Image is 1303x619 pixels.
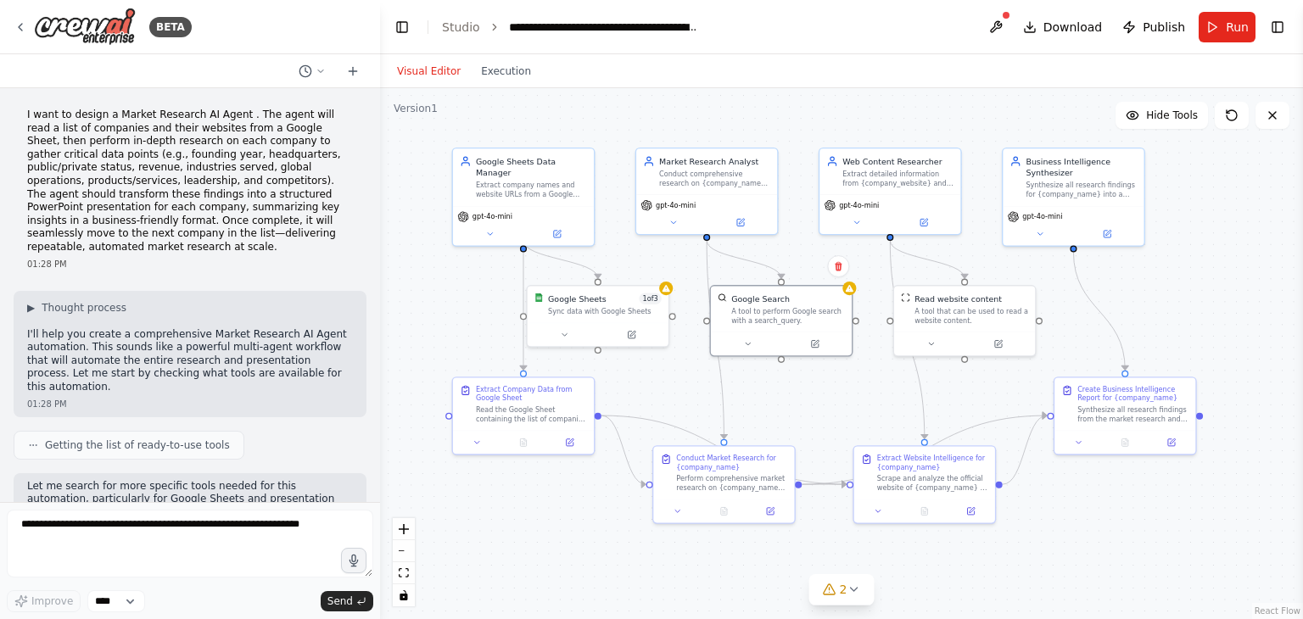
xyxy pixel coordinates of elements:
[27,258,353,270] div: 01:28 PM
[751,505,790,518] button: Open in side panel
[914,293,1002,305] div: Read website content
[659,170,770,188] div: Conduct comprehensive research on {company_name} to gather critical business intelligence includi...
[1143,19,1185,36] span: Publish
[27,480,353,520] p: Let me search for more specific tools needed for this automation, particularly for Google Sheets ...
[701,241,730,439] g: Edge from c317bac2-3f9f-4e01-94a8-fcaddb76e5aa to 74dd3eb6-3b1c-4d33-bcf0-8b08a3937057
[827,255,849,277] button: Delete node
[476,405,587,424] div: Read the Google Sheet containing the list of companies and their websites. Extract all company na...
[840,581,847,598] span: 2
[892,215,956,229] button: Open in side panel
[452,376,596,455] div: Extract Company Data from Google SheetRead the Google Sheet containing the list of companies and ...
[853,445,996,524] div: Extract Website Intelligence for {company_name}Scrape and analyze the official website of {compan...
[476,155,587,178] div: Google Sheets Data Manager
[393,540,415,562] button: zoom out
[1101,436,1149,449] button: No output available
[534,293,544,303] img: Google Sheets
[442,19,700,36] nav: breadcrumb
[1077,405,1188,424] div: Synthesize all research findings from the market research and website intelligence tasks into a c...
[517,241,529,371] g: Edge from dac4edd8-068e-4141-9945-f46a86a7fce3 to 95bd8d74-1ab9-41bb-bf3d-2b571b33afd8
[1116,12,1192,42] button: Publish
[782,337,847,351] button: Open in side panel
[499,436,547,449] button: No output available
[471,61,541,81] button: Execution
[842,170,953,188] div: Extract detailed information from {company_website} and other relevant web sources to supplement ...
[1026,181,1137,199] div: Synthesize all research findings for {company_name} into a comprehensive, structured report that ...
[1022,212,1062,221] span: gpt-4o-mini
[1146,109,1198,122] span: Hide Tools
[842,155,953,167] div: Web Content Researcher
[1002,148,1145,247] div: Business Intelligence SynthesizerSynthesize all research findings for {company_name} into a compr...
[476,385,587,404] div: Extract Company Data from Google Sheet
[1226,19,1249,36] span: Run
[1026,155,1137,178] div: Business Intelligence Synthesizer
[718,293,727,303] img: SerplyWebSearchTool
[452,148,596,247] div: Google Sheets Data ManagerExtract company names and website URLs from a Google Sheet, providing a...
[1075,227,1139,241] button: Open in side panel
[1266,15,1289,39] button: Show right sidebar
[31,594,73,608] span: Improve
[390,15,414,39] button: Hide left sidebar
[707,215,772,229] button: Open in side panel
[321,591,373,611] button: Send
[27,328,353,394] p: I'll help you create a comprehensive Market Research AI Agent automation. This sounds like a powe...
[676,474,787,493] div: Perform comprehensive market research on {company_name} using web search capabilities. Focus on g...
[550,436,589,449] button: Open in side panel
[710,285,853,356] div: SerplyWebSearchToolGoogle SearchA tool to perform Google search with a search_query.
[394,102,438,115] div: Version 1
[517,241,603,279] g: Edge from dac4edd8-068e-4141-9945-f46a86a7fce3 to 490c12c2-e687-4b14-8f15-9d6a6b815e9f
[339,61,366,81] button: Start a new chat
[1152,436,1191,449] button: Open in side panel
[393,562,415,584] button: fit view
[635,148,779,235] div: Market Research AnalystConduct comprehensive research on {company_name} to gather critical busine...
[965,337,1030,351] button: Open in side panel
[885,241,931,439] g: Edge from ed51f1ac-6d78-4d0c-b686-c59f42cad664 to 3dbe1e6b-8b26-4a9c-ab34-e83a08649d38
[877,474,988,493] div: Scrape and analyze the official website of {company_name} at {company_website} to extract firstha...
[7,590,81,612] button: Improve
[473,212,512,221] span: gpt-4o-mini
[893,285,1037,356] div: ScrapeWebsiteToolRead website contentA tool that can be used to read a website content.
[819,148,962,235] div: Web Content ResearcherExtract detailed information from {company_website} and other relevant web ...
[914,307,1028,326] div: A tool that can be used to read a website content.
[27,301,35,315] span: ▶
[676,454,787,472] div: Conduct Market Research for {company_name}
[1003,410,1047,490] g: Edge from 3dbe1e6b-8b26-4a9c-ab34-e83a08649d38 to 9b265973-db2e-41b8-b9ee-7b07ad8379cc
[1068,252,1131,370] g: Edge from fcdafd5a-0545-4da8-82a8-0b5afd6e12cc to 9b265973-db2e-41b8-b9ee-7b07ad8379cc
[1255,606,1300,616] a: React Flow attribution
[731,307,845,326] div: A tool to perform Google search with a search_query.
[731,293,790,305] div: Google Search
[27,398,353,410] div: 01:28 PM
[900,505,948,518] button: No output available
[659,155,770,167] div: Market Research Analyst
[809,574,875,605] button: 2
[27,109,353,254] p: I want to design a Market Research AI Agent . The agent will read a list of companies and their w...
[656,201,696,210] span: gpt-4o-mini
[393,518,415,606] div: React Flow controls
[1043,19,1103,36] span: Download
[1116,102,1208,129] button: Hide Tools
[802,478,847,490] g: Edge from 74dd3eb6-3b1c-4d33-bcf0-8b08a3937057 to 3dbe1e6b-8b26-4a9c-ab34-e83a08649d38
[548,307,662,316] div: Sync data with Google Sheets
[548,293,607,305] div: Google Sheets
[652,445,796,524] div: Conduct Market Research for {company_name}Perform comprehensive market research on {company_name}...
[45,438,230,452] span: Getting the list of ready-to-use tools
[701,241,786,279] g: Edge from c317bac2-3f9f-4e01-94a8-fcaddb76e5aa to e600860c-3cf1-4336-af96-503aa21ae079
[476,181,587,199] div: Extract company names and website URLs from a Google Sheet, providing a structured list for the r...
[341,548,366,573] button: Click to speak your automation idea
[327,594,353,608] span: Send
[149,17,192,37] div: BETA
[1077,385,1188,404] div: Create Business Intelligence Report for {company_name}
[27,301,126,315] button: ▶Thought process
[599,328,663,342] button: Open in side panel
[839,201,879,210] span: gpt-4o-mini
[42,301,126,315] span: Thought process
[877,454,988,472] div: Extract Website Intelligence for {company_name}
[1054,376,1197,455] div: Create Business Intelligence Report for {company_name}Synthesize all research findings from the m...
[901,293,910,303] img: ScrapeWebsiteTool
[393,518,415,540] button: zoom in
[442,20,480,34] a: Studio
[387,61,471,81] button: Visual Editor
[700,505,748,518] button: No output available
[885,241,970,279] g: Edge from ed51f1ac-6d78-4d0c-b686-c59f42cad664 to 9271a891-c651-49c1-9257-27b333d94606
[951,505,990,518] button: Open in side panel
[526,285,669,348] div: Google SheetsGoogle Sheets1of3Sync data with Google Sheets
